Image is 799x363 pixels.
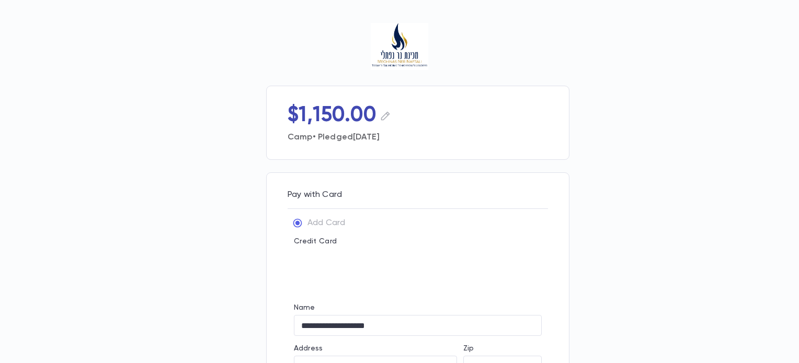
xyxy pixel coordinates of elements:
[294,344,323,353] label: Address
[294,303,315,312] label: Name
[307,218,345,228] p: Add Card
[288,190,548,200] p: Pay with Card
[463,344,474,353] label: Zip
[371,23,428,70] img: Mechinas Ner Naftali
[294,237,542,245] p: Credit Card
[288,103,377,128] p: $1,150.00
[288,128,548,143] p: Camp • Pledged [DATE]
